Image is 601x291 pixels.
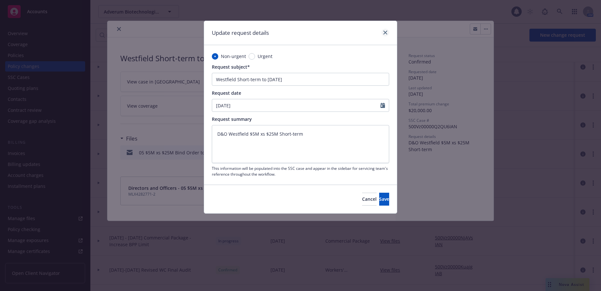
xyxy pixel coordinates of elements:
[212,99,380,112] input: MM/DD/YYYY
[212,166,389,177] span: This information will be populated into the SSC case and appear in the sidebar for servicing team...
[212,29,269,37] h1: Update request details
[249,53,255,60] input: Urgent
[379,196,389,202] span: Save
[212,125,389,163] textarea: D&O Westfield $5M xs $25M Short-term
[379,193,389,206] button: Save
[258,53,272,60] span: Urgent
[212,73,389,86] input: The subject will appear in the summary list view for quick reference.
[212,90,241,96] span: Request date
[212,53,218,60] input: Non-urgent
[221,53,246,60] span: Non-urgent
[212,116,252,122] span: Request summary
[380,103,385,108] svg: Calendar
[362,196,377,202] span: Cancel
[381,29,389,36] a: close
[362,193,377,206] button: Cancel
[212,64,250,70] span: Request subject*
